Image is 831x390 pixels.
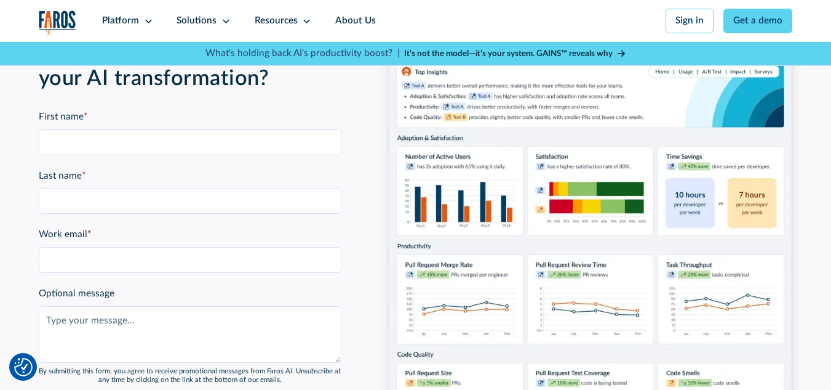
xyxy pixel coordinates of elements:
[666,9,714,33] a: Sign in
[14,358,33,376] img: Revisit consent button
[39,10,76,35] img: Logo of the analytics and reporting company Faros.
[102,14,139,28] div: Platform
[14,358,33,376] button: Cookie Settings
[404,47,626,60] a: It’s not the model—it’s your system. GAINS™ reveals why
[255,14,298,28] div: Resources
[404,49,613,58] strong: It’s not the model—it’s your system. GAINS™ reveals why
[39,10,76,35] a: home
[177,14,217,28] div: Solutions
[39,169,341,184] label: Last name
[39,110,341,124] label: First name
[205,47,400,61] p: What's holding back AI's productivity boost? |
[39,367,341,384] div: By submitting this form, you agree to receive promotional messages from Faros Al. Unsubscribe at ...
[39,228,341,242] label: Work email
[39,287,341,301] label: Optional message
[723,9,793,33] a: Get a demo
